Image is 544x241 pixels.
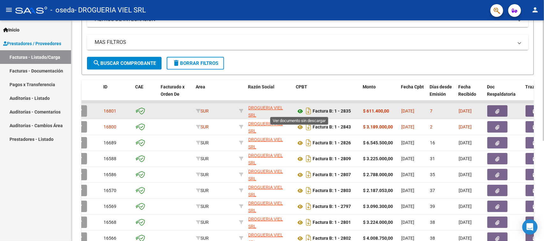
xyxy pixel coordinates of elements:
[248,153,283,165] span: DROGUERIA VIEL SRL
[104,140,116,145] span: 16689
[360,80,398,108] datatable-header-cell: Monto
[363,204,393,209] strong: $ 3.090.300,00
[104,108,116,114] span: 16801
[531,6,539,14] mat-icon: person
[104,124,116,129] span: 16800
[401,140,414,145] span: [DATE]
[248,137,283,149] span: DROGUERIA VIEL SRL
[313,188,351,193] strong: Factura B: 1 - 2803
[363,156,393,161] strong: $ 3.225.000,00
[430,204,435,209] span: 39
[248,217,283,229] span: DROGUERIA VIEL SRL
[133,80,158,108] datatable-header-cell: CAE
[196,140,209,145] span: SUR
[363,140,393,145] strong: $ 6.545.500,00
[196,204,209,209] span: SUR
[459,172,472,177] span: [DATE]
[459,140,472,145] span: [DATE]
[5,6,13,14] mat-icon: menu
[93,60,156,66] span: Buscar Comprobante
[104,188,116,193] span: 16570
[304,154,313,164] i: Descargar documento
[248,120,291,134] div: 30714125903
[430,172,435,177] span: 35
[248,136,291,149] div: 30714125903
[104,172,116,177] span: 16586
[304,122,313,132] i: Descargar documento
[248,200,291,213] div: 30714125903
[196,84,205,89] span: Area
[459,124,472,129] span: [DATE]
[459,204,472,209] span: [DATE]
[430,140,435,145] span: 16
[167,57,224,70] button: Borrar Filtros
[430,236,435,241] span: 38
[313,141,351,146] strong: Factura B: 1 - 2826
[196,220,209,225] span: SUR
[487,84,516,97] span: Doc Respaldatoria
[196,172,209,177] span: SUR
[248,184,291,197] div: 30714125903
[158,80,193,108] datatable-header-cell: Facturado x Orden De
[363,124,393,129] strong: $ 3.189.000,00
[430,124,432,129] span: 2
[248,84,274,89] span: Razón Social
[401,220,414,225] span: [DATE]
[248,185,283,197] span: DROGUERIA VIEL SRL
[459,188,472,193] span: [DATE]
[522,219,538,235] div: Open Intercom Messenger
[87,57,162,70] button: Buscar Comprobante
[248,152,291,165] div: 30714125903
[3,26,19,33] span: Inicio
[313,156,351,162] strong: Factura B: 1 - 2809
[248,216,291,229] div: 30714125903
[104,204,116,209] span: 16569
[248,168,291,181] div: 30714125903
[3,40,61,47] span: Prestadores / Proveedores
[248,169,283,181] span: DROGUERIA VIEL SRL
[484,80,523,108] datatable-header-cell: Doc Respaldatoria
[427,80,456,108] datatable-header-cell: Días desde Emisión
[95,39,513,46] mat-panel-title: MAS FILTROS
[245,80,293,108] datatable-header-cell: Razón Social
[93,59,100,67] mat-icon: search
[401,236,414,241] span: [DATE]
[87,35,528,50] mat-expansion-panel-header: MAS FILTROS
[401,84,424,89] span: Fecha Cpbt
[304,217,313,227] i: Descargar documento
[401,156,414,161] span: [DATE]
[135,84,143,89] span: CAE
[363,84,376,89] span: Monto
[75,3,146,17] span: - DROGUERIA VIEL SRL
[401,108,414,114] span: [DATE]
[401,204,414,209] span: [DATE]
[104,220,116,225] span: 16568
[172,60,218,66] span: Borrar Filtros
[248,201,283,213] span: DROGUERIA VIEL SRL
[304,138,313,148] i: Descargar documento
[304,106,313,116] i: Descargar documento
[196,156,209,161] span: SUR
[196,124,209,129] span: SUR
[430,156,435,161] span: 31
[101,80,133,108] datatable-header-cell: ID
[313,172,351,177] strong: Factura B: 1 - 2807
[103,84,107,89] span: ID
[296,84,307,89] span: CPBT
[401,172,414,177] span: [DATE]
[248,104,291,118] div: 30714125903
[313,236,351,241] strong: Factura B: 1 - 2802
[401,124,414,129] span: [DATE]
[248,121,283,134] span: DROGUERIA VIEL SRL
[459,220,472,225] span: [DATE]
[313,220,351,225] strong: Factura B: 1 - 2801
[459,236,472,241] span: [DATE]
[363,236,393,241] strong: $ 4.008.750,00
[304,201,313,211] i: Descargar documento
[304,169,313,180] i: Descargar documento
[172,59,180,67] mat-icon: delete
[313,125,351,130] strong: Factura B: 1 - 2843
[363,108,389,114] strong: $ 611.400,00
[398,80,427,108] datatable-header-cell: Fecha Cpbt
[196,188,209,193] span: SUR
